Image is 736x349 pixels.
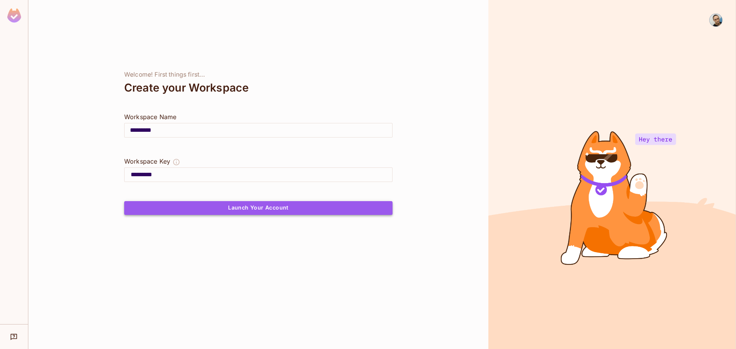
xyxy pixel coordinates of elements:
div: Welcome! First things first... [124,71,393,79]
div: Create your Workspace [124,79,393,97]
button: Launch Your Account [124,201,393,215]
div: Workspace Name [124,112,393,121]
img: SReyMgAAAABJRU5ErkJggg== [7,8,21,23]
img: Lucas Sousa [710,14,722,26]
button: The Workspace Key is unique, and serves as the identifier of your workspace. [172,157,180,167]
div: Help & Updates [5,329,23,344]
div: Workspace Key [124,157,170,166]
